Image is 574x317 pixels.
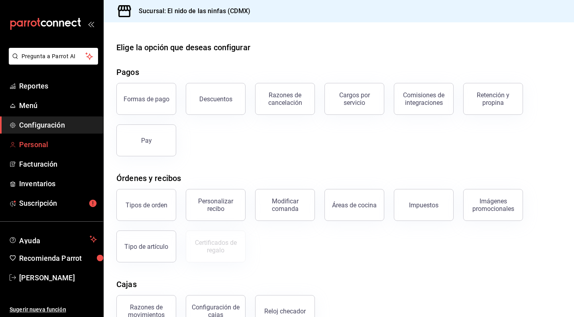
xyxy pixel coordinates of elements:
div: Reloj checador [264,307,306,315]
span: Menú [19,100,97,111]
div: Comisiones de integraciones [399,91,448,106]
div: Impuestos [409,201,438,209]
span: Sugerir nueva función [10,305,97,314]
span: Reportes [19,81,97,91]
div: Retención y propina [468,91,518,106]
button: Comisiones de integraciones [394,83,454,115]
div: Órdenes y recibos [116,172,181,184]
button: Tipo de artículo [116,230,176,262]
button: open_drawer_menu [88,21,94,27]
button: Pregunta a Parrot AI [9,48,98,65]
span: Personal [19,139,97,150]
button: Imágenes promocionales [463,189,523,221]
div: Personalizar recibo [191,197,240,213]
div: Modificar comanda [260,197,310,213]
button: Retención y propina [463,83,523,115]
div: Pagos [116,66,139,78]
div: Pay [141,137,152,144]
span: Pregunta a Parrot AI [22,52,86,61]
button: Áreas de cocina [324,189,384,221]
a: Pregunta a Parrot AI [6,58,98,66]
button: Tipos de orden [116,189,176,221]
div: Cargos por servicio [330,91,379,106]
div: Tipo de artículo [124,243,168,250]
span: Inventarios [19,178,97,189]
button: Impuestos [394,189,454,221]
div: Tipos de orden [126,201,167,209]
button: Personalizar recibo [186,189,246,221]
div: Certificados de regalo [191,239,240,254]
button: Cargos por servicio [324,83,384,115]
button: Modificar comanda [255,189,315,221]
div: Elige la opción que deseas configurar [116,41,250,53]
div: Descuentos [199,95,232,103]
button: Razones de cancelación [255,83,315,115]
button: Pay [116,124,176,156]
div: Formas de pago [124,95,169,103]
h3: Sucursal: El nido de las ninfas (CDMX) [132,6,250,16]
span: [PERSON_NAME] [19,272,97,283]
div: Razones de cancelación [260,91,310,106]
div: Áreas de cocina [332,201,377,209]
button: Certificados de regalo [186,230,246,262]
span: Facturación [19,159,97,169]
span: Ayuda [19,234,86,244]
span: Recomienda Parrot [19,253,97,264]
span: Suscripción [19,198,97,209]
span: Configuración [19,120,97,130]
button: Formas de pago [116,83,176,115]
div: Cajas [116,278,137,290]
button: Descuentos [186,83,246,115]
div: Imágenes promocionales [468,197,518,213]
